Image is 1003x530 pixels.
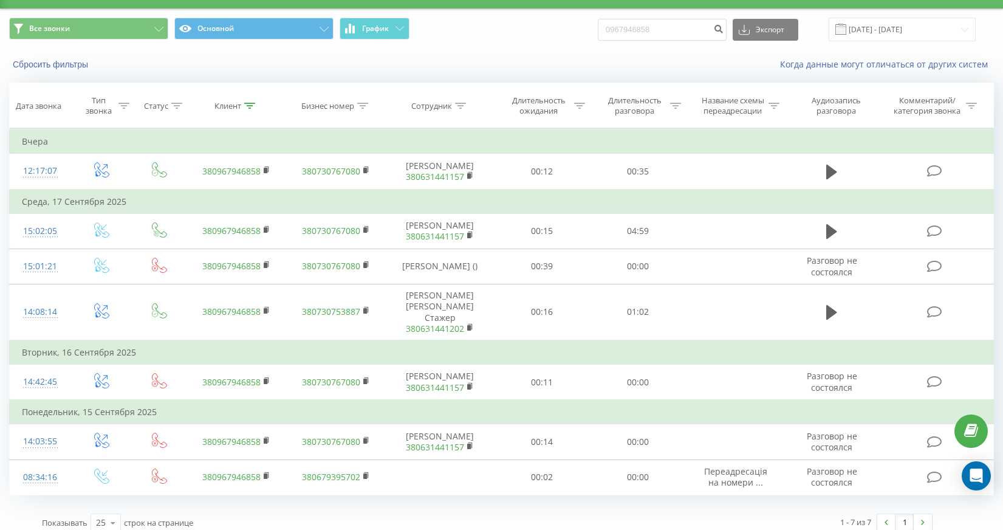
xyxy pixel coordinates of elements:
td: [PERSON_NAME] [386,213,493,249]
div: Название схемы переадресации [700,95,765,116]
div: Тип звонка [82,95,115,116]
a: 380730767080 [302,165,360,177]
div: 08:34:16 [22,466,59,489]
div: Бизнес номер [301,101,354,111]
a: 380967946858 [202,471,261,483]
span: Разговор не состоялся [807,370,857,393]
div: Аудиозапись разговора [797,95,875,116]
div: Статус [144,101,168,111]
div: Длительность разговора [602,95,667,116]
span: строк на странице [124,517,193,528]
button: Сбросить фильтры [9,59,94,70]
div: 25 [96,517,106,529]
td: 00:11 [494,365,590,401]
span: Переадресація на номери ... [704,466,767,488]
td: Понедельник, 15 Сентября 2025 [10,400,994,424]
td: [PERSON_NAME] () [386,249,493,284]
div: Open Intercom Messenger [962,461,991,490]
span: Все звонки [29,24,70,33]
span: Разговор не состоялся [807,255,857,277]
div: Комментарий/категория звонка [892,95,963,116]
td: 00:00 [590,459,686,495]
span: Разговор не состоялся [807,430,857,453]
a: 380730767080 [302,436,360,447]
a: 380730767080 [302,260,360,272]
a: 380631441157 [406,230,464,242]
td: [PERSON_NAME] [386,424,493,459]
a: 380730753887 [302,306,360,317]
div: 12:17:07 [22,159,59,183]
button: График [340,18,409,40]
td: [PERSON_NAME] [PERSON_NAME] Стажер [386,284,493,340]
a: 380730767080 [302,376,360,388]
div: Сотрудник [411,101,452,111]
td: 00:14 [494,424,590,459]
td: 00:00 [590,249,686,284]
td: 00:16 [494,284,590,340]
div: 1 - 7 из 7 [840,516,871,528]
td: 01:02 [590,284,686,340]
div: 14:03:55 [22,430,59,453]
td: 00:15 [494,213,590,249]
td: Среда, 17 Сентября 2025 [10,190,994,214]
a: 380631441202 [406,323,464,334]
a: 380967946858 [202,225,261,236]
a: Когда данные могут отличаться от других систем [780,58,994,70]
td: [PERSON_NAME] [386,154,493,190]
td: 04:59 [590,213,686,249]
a: 380967946858 [202,376,261,388]
a: 380967946858 [202,306,261,317]
td: [PERSON_NAME] [386,365,493,401]
div: Дата звонка [16,101,61,111]
a: 380730767080 [302,225,360,236]
div: Клиент [214,101,241,111]
td: Вчера [10,129,994,154]
a: 380967946858 [202,436,261,447]
a: 380679395702 [302,471,360,483]
div: Длительность ожидания [506,95,571,116]
td: 00:39 [494,249,590,284]
input: Поиск по номеру [598,19,727,41]
button: Все звонки [9,18,168,40]
button: Экспорт [733,19,798,41]
a: 380631441157 [406,382,464,393]
td: 00:12 [494,154,590,190]
a: 380967946858 [202,260,261,272]
td: 00:00 [590,365,686,401]
button: Основной [174,18,334,40]
div: 14:42:45 [22,370,59,394]
span: Показывать [42,517,87,528]
div: 15:01:21 [22,255,59,278]
a: 380631441157 [406,171,464,182]
a: 380631441157 [406,441,464,453]
td: 00:35 [590,154,686,190]
td: 00:00 [590,424,686,459]
a: 380967946858 [202,165,261,177]
div: 15:02:05 [22,219,59,243]
span: Разговор не состоялся [807,466,857,488]
span: График [362,24,389,33]
td: 00:02 [494,459,590,495]
td: Вторник, 16 Сентября 2025 [10,340,994,365]
div: 14:08:14 [22,300,59,324]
